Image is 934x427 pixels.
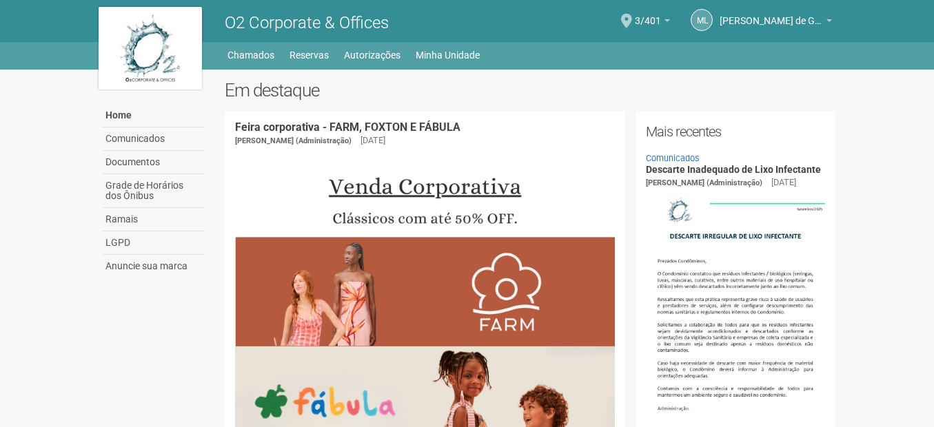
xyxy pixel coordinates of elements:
a: Grade de Horários dos Ônibus [102,174,204,208]
a: Feira corporativa - FARM, FOXTON E FÁBULA [235,121,460,134]
div: [DATE] [361,134,385,147]
h2: Em destaque [225,80,836,101]
a: Minha Unidade [416,45,480,65]
span: Michele Lima de Gondra [720,2,823,26]
a: Comunicados [646,153,700,163]
span: [PERSON_NAME] (Administração) [646,178,762,187]
a: [PERSON_NAME] de Gondra [720,17,832,28]
a: Reservas [290,45,329,65]
a: LGPD [102,231,204,255]
span: 3/401 [635,2,661,26]
a: ML [691,9,713,31]
a: Autorizações [344,45,400,65]
span: O2 Corporate & Offices [225,13,389,32]
a: Comunicados [102,127,204,151]
a: 3/401 [635,17,670,28]
a: Documentos [102,151,204,174]
a: Home [102,104,204,127]
a: Anuncie sua marca [102,255,204,278]
span: [PERSON_NAME] (Administração) [235,136,352,145]
a: Ramais [102,208,204,231]
a: Chamados [227,45,274,65]
a: Descarte Inadequado de Lixo Infectante [646,164,821,175]
div: [DATE] [771,176,796,189]
h2: Mais recentes [646,121,826,142]
img: logo.jpg [99,7,202,90]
